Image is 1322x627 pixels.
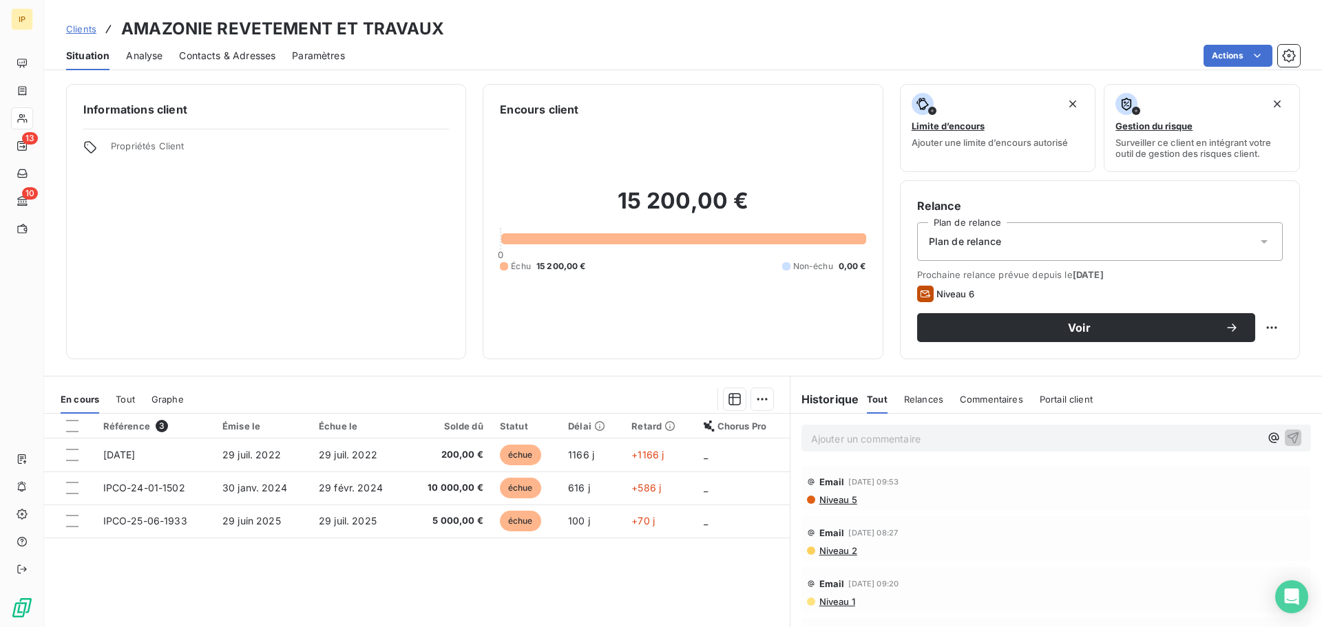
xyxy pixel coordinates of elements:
[818,596,855,607] span: Niveau 1
[222,449,281,460] span: 29 juil. 2022
[790,391,859,407] h6: Historique
[900,84,1096,172] button: Limite d’encoursAjouter une limite d’encours autorisé
[222,515,281,527] span: 29 juin 2025
[536,260,586,273] span: 15 200,00 €
[568,421,615,432] div: Délai
[222,482,287,493] span: 30 janv. 2024
[704,449,708,460] span: _
[1275,580,1308,613] div: Open Intercom Messenger
[66,49,109,63] span: Situation
[704,421,781,432] div: Chorus Pro
[819,476,845,487] span: Email
[511,260,531,273] span: Échu
[66,23,96,34] span: Clients
[819,527,845,538] span: Email
[818,494,857,505] span: Niveau 5
[912,137,1068,148] span: Ajouter une limite d’encours autorisé
[1204,45,1272,67] button: Actions
[500,445,541,465] span: échue
[917,269,1283,280] span: Prochaine relance prévue depuis le
[498,249,503,260] span: 0
[83,101,449,118] h6: Informations client
[103,515,187,527] span: IPCO-25-06-1933
[11,597,33,619] img: Logo LeanPay
[917,198,1283,214] h6: Relance
[848,580,899,588] span: [DATE] 09:20
[934,322,1225,333] span: Voir
[500,511,541,531] span: échue
[631,482,661,493] span: +586 j
[66,22,96,36] a: Clients
[704,515,708,527] span: _
[917,313,1255,342] button: Voir
[103,482,185,493] span: IPCO-24-01-1502
[631,515,655,527] span: +70 j
[568,449,594,460] span: 1166 j
[415,514,483,528] span: 5 000,00 €
[936,288,974,299] span: Niveau 6
[568,515,590,527] span: 100 j
[1115,137,1288,159] span: Surveiller ce client en intégrant votre outil de gestion des risques client.
[500,187,865,229] h2: 15 200,00 €
[415,421,483,432] div: Solde dû
[319,482,383,493] span: 29 févr. 2024
[848,478,899,486] span: [DATE] 09:53
[151,394,184,405] span: Graphe
[818,545,857,556] span: Niveau 2
[500,421,552,432] div: Statut
[867,394,888,405] span: Tout
[793,260,833,273] span: Non-échu
[960,394,1023,405] span: Commentaires
[1104,84,1300,172] button: Gestion du risqueSurveiller ce client en intégrant votre outil de gestion des risques client.
[22,132,38,145] span: 13
[126,49,162,63] span: Analyse
[121,17,445,41] h3: AMAZONIE REVETEMENT ET TRAVAUX
[568,482,590,493] span: 616 j
[319,421,398,432] div: Échue le
[631,421,686,432] div: Retard
[111,140,449,160] span: Propriétés Client
[1115,120,1193,131] span: Gestion du risque
[116,394,135,405] span: Tout
[912,120,985,131] span: Limite d’encours
[103,420,206,432] div: Référence
[179,49,275,63] span: Contacts & Adresses
[839,260,866,273] span: 0,00 €
[319,449,377,460] span: 29 juil. 2022
[415,481,483,495] span: 10 000,00 €
[819,578,845,589] span: Email
[61,394,99,405] span: En cours
[500,478,541,498] span: échue
[11,8,33,30] div: IP
[904,394,943,405] span: Relances
[848,529,898,537] span: [DATE] 08:27
[103,449,136,460] span: [DATE]
[1040,394,1093,405] span: Portail client
[1073,269,1104,280] span: [DATE]
[292,49,345,63] span: Paramètres
[156,420,168,432] span: 3
[415,448,483,462] span: 200,00 €
[929,235,1001,248] span: Plan de relance
[631,449,664,460] span: +1166 j
[22,187,38,200] span: 10
[500,101,578,118] h6: Encours client
[319,515,377,527] span: 29 juil. 2025
[222,421,302,432] div: Émise le
[704,482,708,493] span: _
